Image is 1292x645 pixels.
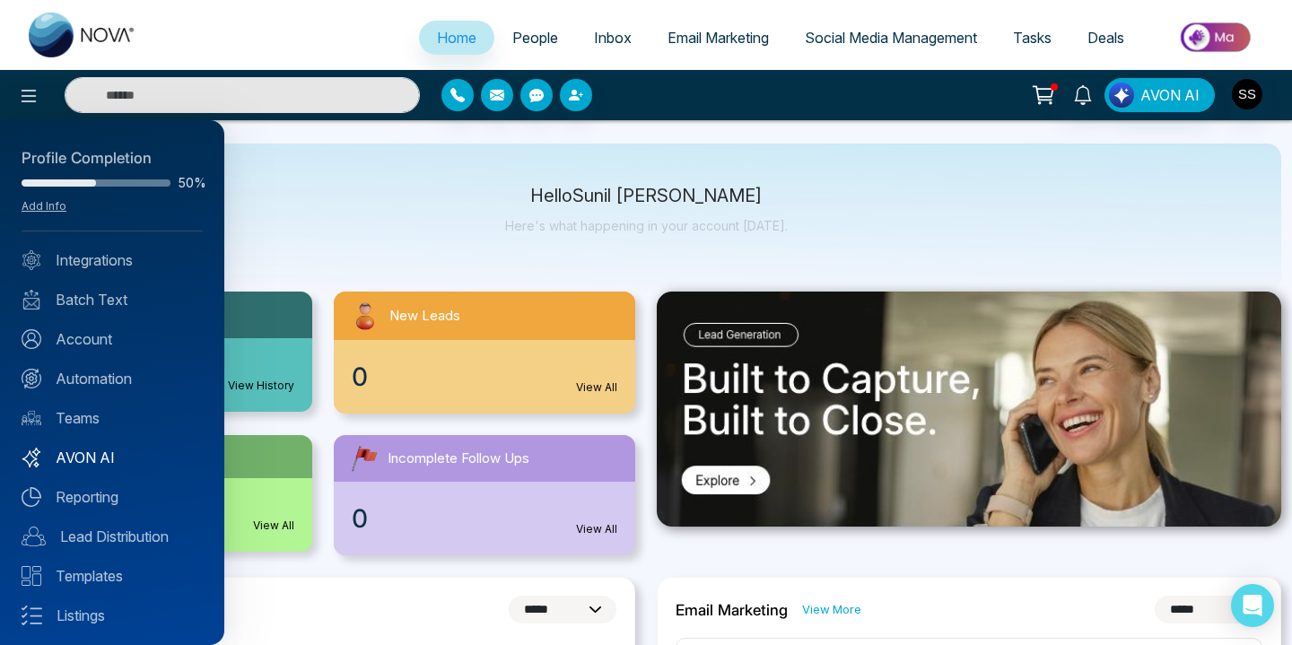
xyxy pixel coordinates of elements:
a: Integrations [22,249,203,271]
a: Automation [22,368,203,389]
div: Open Intercom Messenger [1231,584,1274,627]
img: team.svg [22,408,41,428]
img: Account.svg [22,329,41,349]
a: Listings [22,605,203,626]
a: Templates [22,565,203,587]
div: Profile Completion [22,147,203,170]
img: Avon-AI.svg [22,448,41,467]
a: Add Info [22,199,66,213]
img: Automation.svg [22,369,41,388]
img: Reporting.svg [22,487,41,507]
a: Account [22,328,203,350]
a: Batch Text [22,289,203,310]
a: Teams [22,407,203,429]
img: Listings.svg [22,606,42,625]
a: AVON AI [22,447,203,468]
img: Lead-dist.svg [22,527,46,546]
img: batch_text_white.png [22,290,41,309]
span: 50% [178,177,203,189]
img: Templates.svg [22,566,41,586]
img: Integrated.svg [22,250,41,270]
a: Reporting [22,486,203,508]
a: Lead Distribution [22,526,203,547]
